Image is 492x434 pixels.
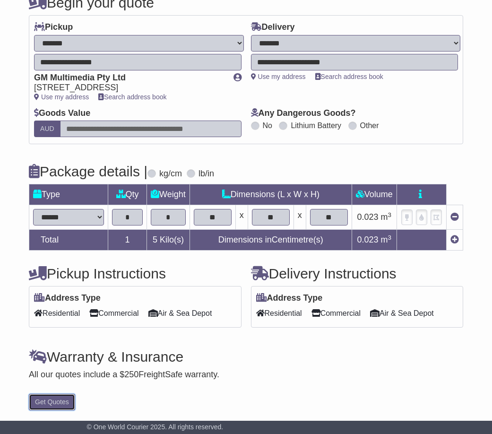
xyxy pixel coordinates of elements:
a: Use my address [34,93,89,101]
td: Dimensions (L x W x H) [190,184,352,205]
a: Remove this item [450,212,459,222]
span: Commercial [311,306,361,321]
td: Qty [108,184,147,205]
label: AUD [34,121,60,137]
td: Dimensions in Centimetre(s) [190,230,352,251]
td: 1 [108,230,147,251]
button: Get Quotes [29,394,75,410]
td: Volume [352,184,397,205]
label: Delivery [251,22,295,33]
label: Pickup [34,22,73,33]
td: x [293,205,306,230]
div: GM Multimedia Pty Ltd [34,73,224,83]
sup: 3 [388,234,392,241]
label: Goods Value [34,108,90,119]
span: 5 [153,235,157,244]
span: 0.023 [357,235,379,244]
td: Weight [147,184,190,205]
span: m [381,212,392,222]
span: 0.023 [357,212,379,222]
span: Commercial [89,306,138,321]
a: Search address book [315,73,383,80]
label: Address Type [256,293,323,304]
a: Add new item [450,235,459,244]
label: kg/cm [159,169,182,179]
h4: Pickup Instructions [29,266,241,281]
div: All our quotes include a $ FreightSafe warranty. [29,370,463,380]
a: Use my address [251,73,306,80]
td: Type [29,184,108,205]
span: 250 [124,370,138,379]
label: Address Type [34,293,101,304]
td: Kilo(s) [147,230,190,251]
h4: Warranty & Insurance [29,349,463,365]
span: Residential [34,306,80,321]
div: [STREET_ADDRESS] [34,83,224,93]
h4: Delivery Instructions [251,266,463,281]
label: Any Dangerous Goods? [251,108,356,119]
label: No [263,121,272,130]
span: Residential [256,306,302,321]
label: Lithium Battery [291,121,341,130]
td: x [235,205,248,230]
sup: 3 [388,211,392,218]
span: m [381,235,392,244]
label: Other [360,121,379,130]
label: lb/in [199,169,214,179]
span: © One World Courier 2025. All rights reserved. [87,423,224,431]
h4: Package details | [29,164,147,179]
span: Air & Sea Depot [370,306,434,321]
td: Total [29,230,108,251]
span: Air & Sea Depot [148,306,212,321]
a: Search address book [98,93,166,101]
